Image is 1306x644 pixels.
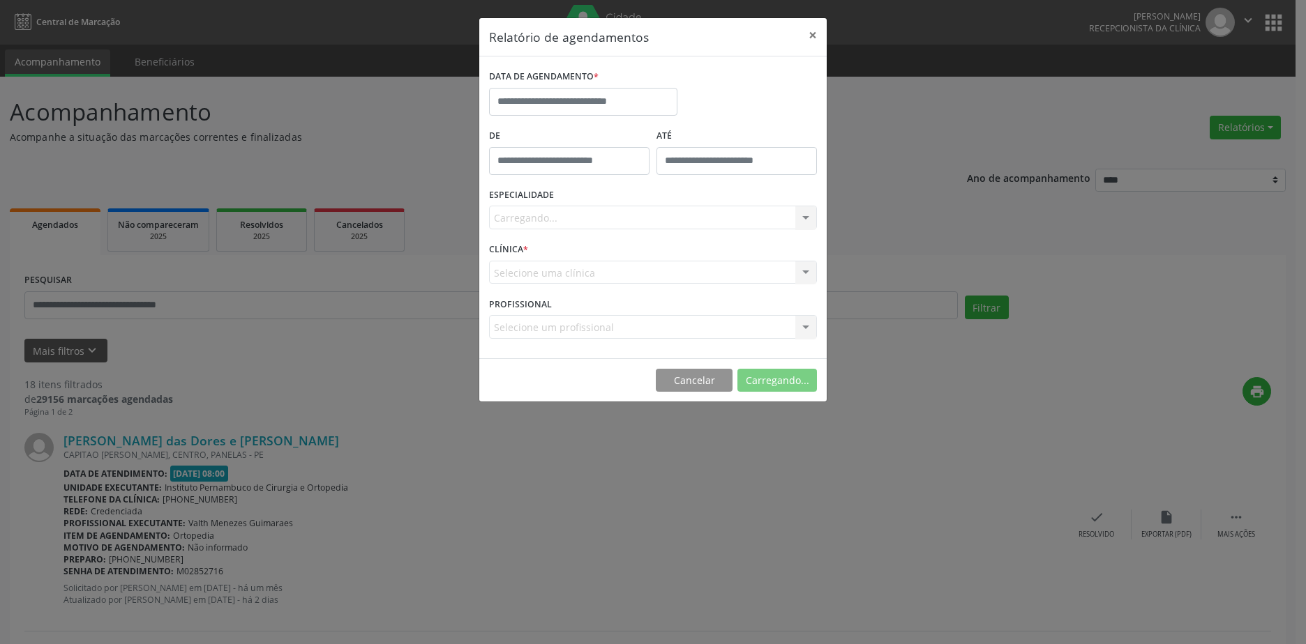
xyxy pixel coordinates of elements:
[656,369,733,392] button: Cancelar
[489,125,650,147] label: De
[656,125,817,147] label: ATÉ
[799,18,827,52] button: Close
[489,66,599,88] label: DATA DE AGENDAMENTO
[489,185,554,206] label: ESPECIALIDADE
[737,369,817,392] button: Carregando...
[489,28,649,46] h5: Relatório de agendamentos
[489,293,552,315] label: PROFISSIONAL
[489,239,528,261] label: CLÍNICA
